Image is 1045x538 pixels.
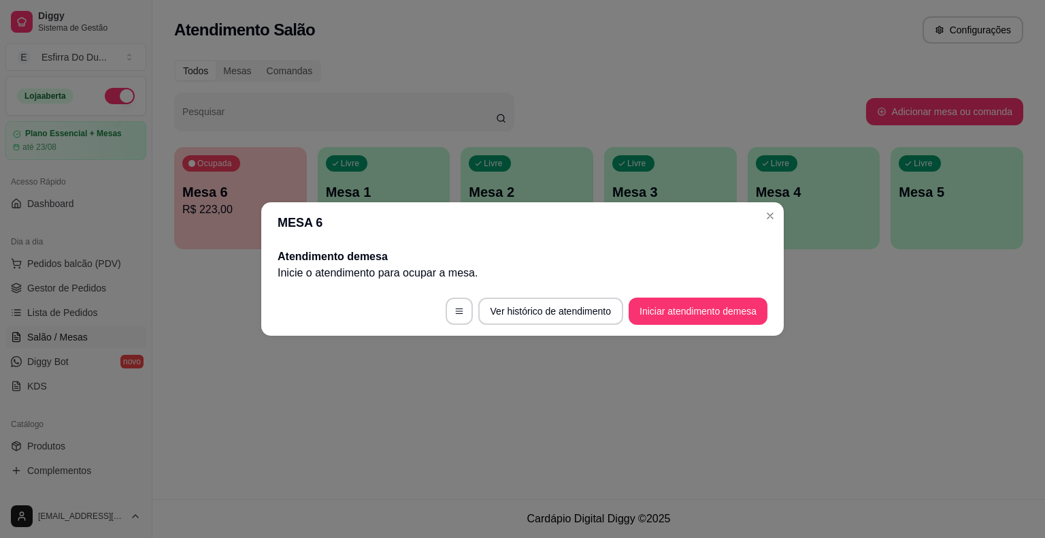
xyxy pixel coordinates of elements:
h2: Atendimento de mesa [278,249,767,265]
header: MESA 6 [261,202,784,243]
button: Close [759,205,781,227]
button: Iniciar atendimento demesa [629,298,767,325]
p: Inicie o atendimento para ocupar a mesa . [278,265,767,281]
button: Ver histórico de atendimento [478,298,623,325]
